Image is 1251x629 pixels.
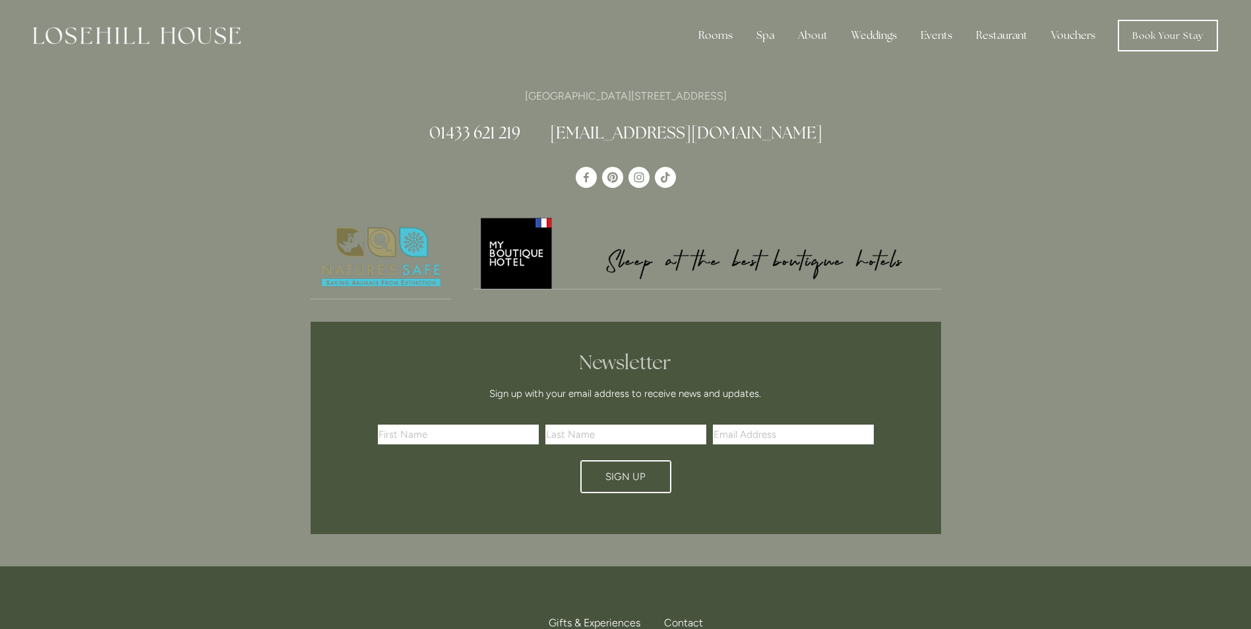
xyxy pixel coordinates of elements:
p: Sign up with your email address to receive news and updates. [382,386,869,402]
button: Sign Up [580,460,671,493]
input: Email Address [713,425,874,444]
div: Rooms [688,22,743,49]
div: Events [910,22,963,49]
a: [EMAIL_ADDRESS][DOMAIN_NAME] [550,122,822,143]
h2: Newsletter [382,351,869,374]
a: Losehill House Hotel & Spa [576,167,597,188]
img: Losehill House [33,27,241,44]
div: Weddings [841,22,907,49]
a: 01433 621 219 [429,122,520,143]
a: Pinterest [602,167,623,188]
span: Sign Up [605,471,646,483]
img: My Boutique Hotel - Logo [473,216,941,289]
a: Instagram [628,167,650,188]
a: My Boutique Hotel - Logo [473,216,941,289]
a: Book Your Stay [1118,20,1218,51]
a: Vouchers [1041,22,1106,49]
input: Last Name [545,425,706,444]
div: Spa [746,22,785,49]
span: Gifts & Experiences [549,616,640,629]
a: TikTok [655,167,676,188]
p: [GEOGRAPHIC_DATA][STREET_ADDRESS] [311,87,941,105]
div: About [787,22,838,49]
input: First Name [378,425,539,444]
img: Nature's Safe - Logo [311,216,452,299]
div: Restaurant [965,22,1038,49]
